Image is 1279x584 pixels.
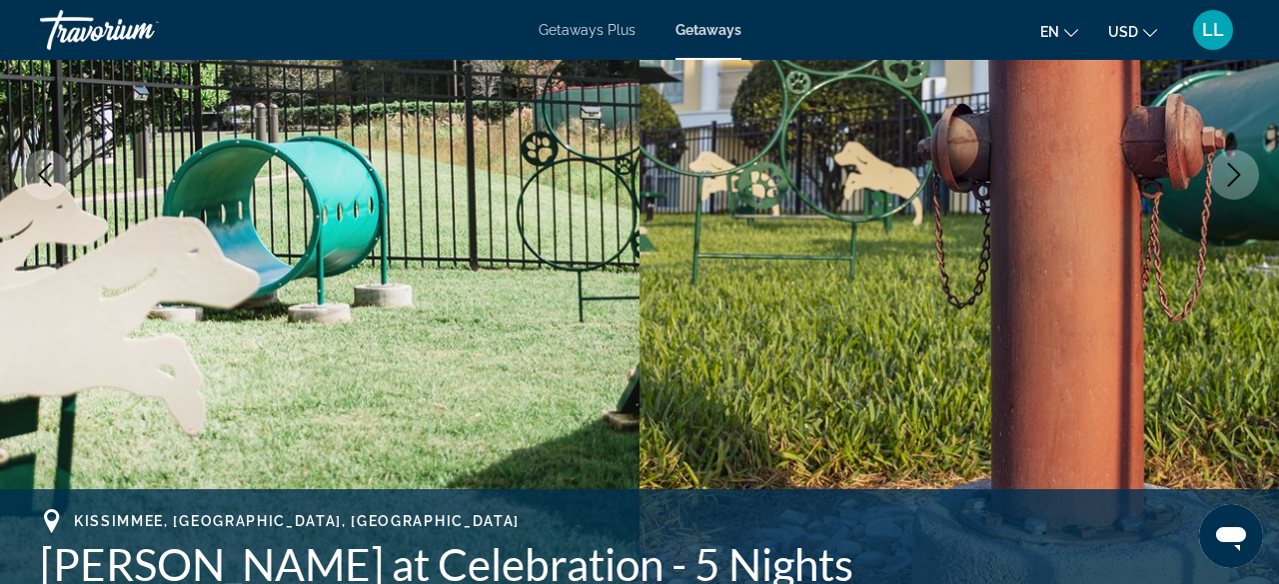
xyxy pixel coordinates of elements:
iframe: Button to launch messaging window [1199,504,1263,568]
a: Getaways [675,22,741,38]
span: LL [1202,20,1224,40]
button: Change currency [1108,17,1157,46]
a: Travorium [40,4,240,56]
a: Getaways Plus [539,22,636,38]
button: Next image [1209,150,1259,200]
span: USD [1108,24,1138,40]
button: Previous image [20,150,70,200]
button: User Menu [1187,9,1239,51]
button: Change language [1040,17,1078,46]
span: en [1040,24,1059,40]
span: Kissimmee, [GEOGRAPHIC_DATA], [GEOGRAPHIC_DATA] [74,513,520,529]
